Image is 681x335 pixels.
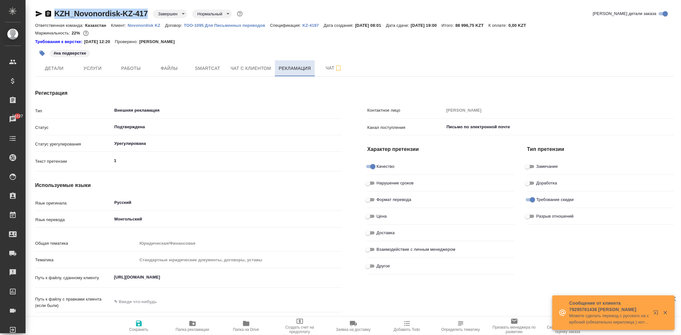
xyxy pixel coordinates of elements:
button: Open [338,143,340,144]
button: Open [670,126,672,128]
span: Доставка [377,230,395,236]
button: Open [338,126,340,128]
p: Общая тематика [35,240,137,247]
button: Добавить тэг [35,46,49,60]
span: Рекламация [279,64,311,72]
h4: Тип претензии [527,145,674,153]
span: Детали [39,64,70,72]
button: Открыть в новой вкладке [649,306,665,322]
a: 16227 [2,111,24,127]
a: ТОО-1095 Для Письменных переводов [184,22,270,28]
span: Услуги [77,64,108,72]
p: Клиент: [111,23,127,28]
button: Призвать менеджера по развитию [488,317,541,335]
p: KZ-4197 [302,23,324,28]
span: Папка рекламации [176,327,209,332]
div: Завершен [192,10,232,18]
input: Пустое поле [444,106,674,115]
span: Взаимодействие с личным менеджером [377,246,456,253]
a: KZH_Novonordisk-KZ-417 [54,9,148,18]
button: Open [338,110,340,111]
span: Формат перевода [377,197,412,203]
span: Чат [319,64,349,72]
p: Статус урегулирования [35,141,112,147]
p: Маржинальность: [35,31,72,35]
button: Определить тематику [434,317,488,335]
span: Создать счет на предоплату [277,325,323,334]
span: Smartcat [192,64,223,72]
a: Novonordisk KZ [128,22,165,28]
p: Спецификация: [270,23,302,28]
h4: Характер претензии [367,145,514,153]
p: Договор: [165,23,184,28]
textarea: [URL][DOMAIN_NAME] [112,272,342,283]
span: 16227 [8,113,27,119]
p: Статус [35,124,112,131]
p: Дата сдачи: [386,23,411,28]
span: Нарушение сроков [377,180,414,186]
p: Сообщение от клиента 79295761436 [PERSON_NAME] [569,300,649,313]
span: Чат с клиентом [231,64,271,72]
p: [DATE] 19:00 [411,23,442,28]
span: Заявка на доставку [336,327,370,332]
button: Сохранить [112,317,166,335]
button: Скопировать ссылку для ЯМессенджера [35,10,43,18]
span: Разрыв отношений [536,213,574,220]
p: [DATE] 08:01 [355,23,386,28]
span: Замечание [536,163,558,170]
button: Добавить Todo [380,317,434,335]
span: Качество [377,163,395,170]
a: KZ-4197 [302,22,324,28]
p: ТОО-1095 Для Письменных переводов [184,23,270,28]
p: Тематика [35,257,137,263]
p: Текст претензии [35,158,112,165]
p: Проверено: [115,39,140,45]
p: К оплате: [488,23,509,28]
p: Контактное лицо [367,107,444,114]
span: Работы [116,64,146,72]
p: Дата создания: [324,23,355,28]
div: Юридическая/Финансовая [137,238,342,249]
button: Доп статусы указывают на важность/срочность заказа [236,10,244,18]
a: Требования к верстке: [35,39,84,45]
button: Нормальный [195,11,224,17]
span: Скопировать ссылку на оценку заказа [545,325,591,334]
button: 9171.20 RUB; [82,29,90,37]
p: Novonordisk KZ [128,23,165,28]
p: 88 996,75 KZT [455,23,488,28]
span: Цена [377,213,387,220]
span: Папка на Drive [233,327,259,332]
button: Open [338,202,340,203]
span: Доработка [536,180,557,186]
button: Скопировать ссылку на оценку заказа [541,317,595,335]
span: Файлы [154,64,185,72]
svg: Подписаться [335,64,342,72]
p: 22% [72,31,81,35]
p: [PERSON_NAME] [139,39,179,45]
p: Казахстан [85,23,111,28]
span: Требование скидки [536,197,574,203]
p: Канал поступления [367,124,444,131]
p: #на подверстке [54,50,86,56]
button: Open [338,219,340,220]
button: Создать счет на предоплату [273,317,327,335]
span: Добавить Todo [394,327,420,332]
span: [PERSON_NAME] детали заказа [593,11,656,17]
span: Сохранить [129,327,148,332]
p: Тип [35,108,112,114]
p: Язык оригинала [35,200,112,206]
p: Ответственная команда: [35,23,85,28]
textarea: 1 [112,155,342,166]
p: Итого: [442,23,455,28]
button: Завершен [156,11,179,17]
button: Скопировать ссылку [44,10,52,18]
p: [DATE] 12:20 [84,39,115,45]
div: Завершен [153,10,187,18]
h4: Регистрация [35,89,342,97]
div: Стандартные юридические документы, договоры, уставы [137,255,342,265]
button: Заявка на доставку [327,317,380,335]
p: Язык перевода [35,217,112,223]
span: Определить тематику [441,327,480,332]
button: Папка на Drive [219,317,273,335]
button: Папка рекламации [166,317,219,335]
